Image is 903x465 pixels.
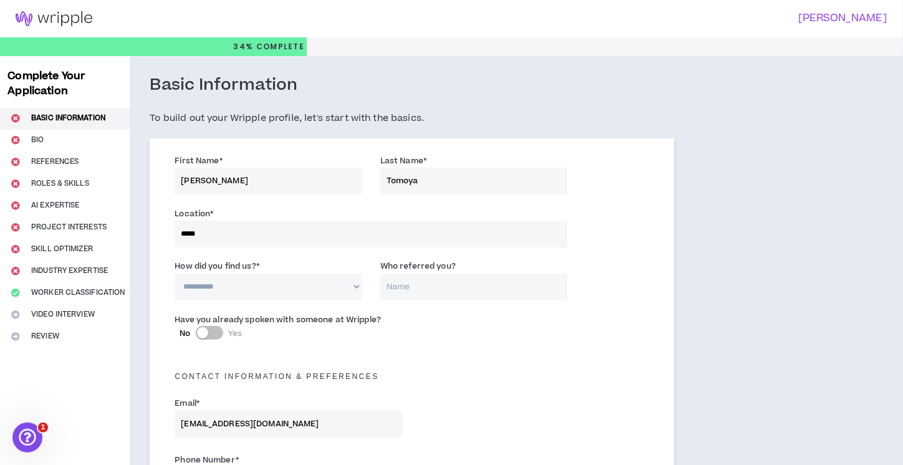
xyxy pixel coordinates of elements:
button: Upload attachment [59,370,69,380]
input: Name [380,274,567,300]
button: Home [195,5,219,29]
textarea: Message… [11,343,239,365]
iframe: Intercom live chat [12,423,42,453]
h1: Wripple [60,6,99,16]
span: 1 [38,423,48,433]
button: Start recording [79,370,89,380]
div: Close [219,5,241,27]
label: First Name [175,151,222,171]
span: Yes [228,328,242,339]
button: go back [8,5,32,29]
input: First Name [175,168,362,194]
div: Profile image for Gabriella [36,7,56,27]
input: Last Name [380,168,567,194]
p: 34% [233,37,304,56]
h3: Basic Information [150,75,297,96]
span: Complete [253,41,304,52]
button: NoYes [196,326,223,340]
p: A few hours [70,16,118,28]
h5: Contact Information & preferences [165,372,659,381]
h5: To build out your Wripple profile, let's start with the basics. [150,111,674,126]
input: Enter Email [175,411,403,438]
button: Gif picker [39,370,49,380]
h3: [PERSON_NAME] [444,12,888,24]
span: No [180,328,190,339]
label: Who referred you? [380,256,456,276]
label: Email [175,393,200,413]
button: Send a message… [214,365,234,385]
label: Have you already spoken with someone at Wripple? [175,310,381,330]
button: Emoji picker [19,370,29,380]
h3: Complete Your Application [2,69,127,98]
label: Last Name [380,151,427,171]
label: Location [175,204,213,224]
label: How did you find us? [175,256,259,276]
